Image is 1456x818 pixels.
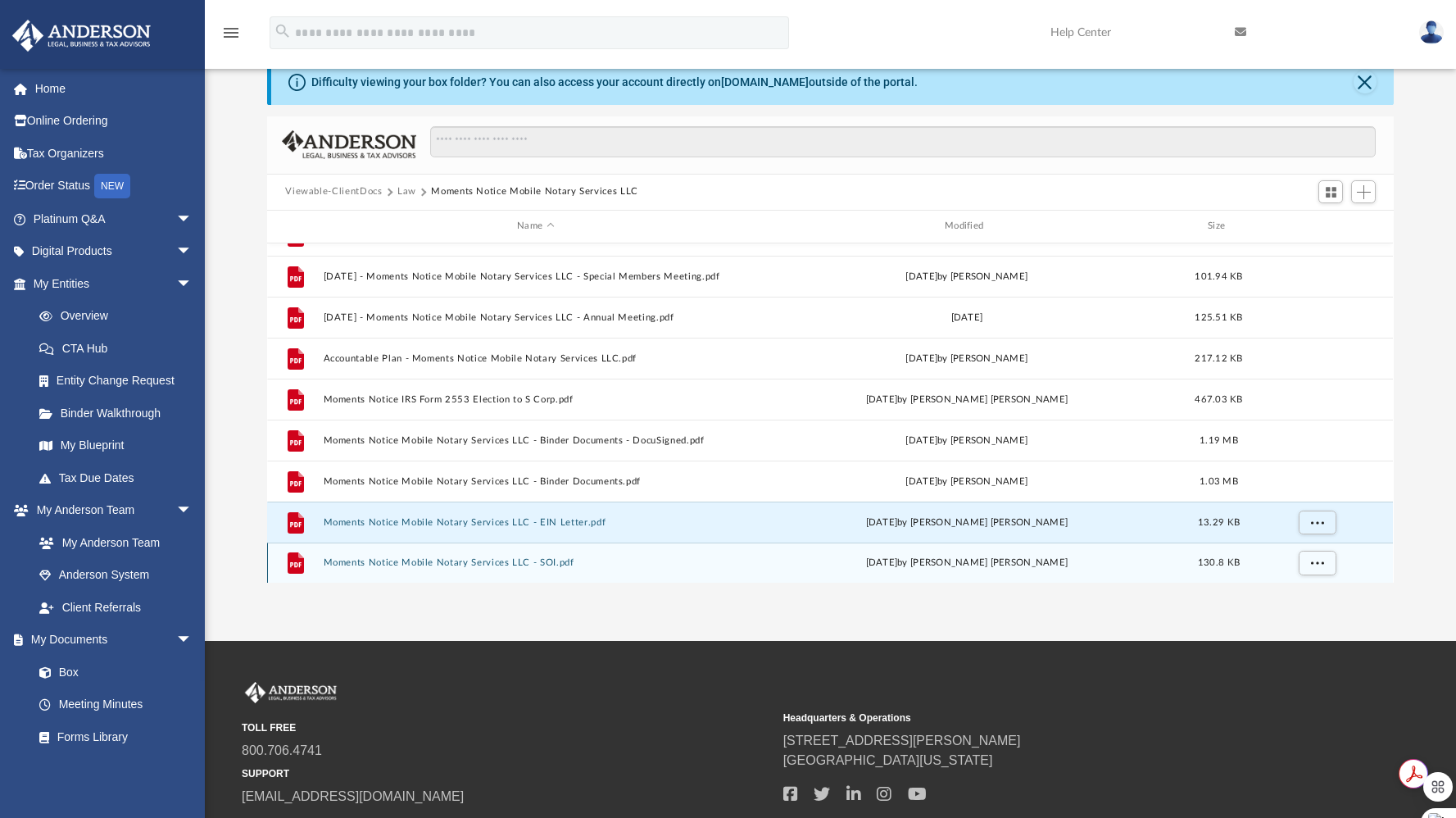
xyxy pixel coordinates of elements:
span: 1.19 MB [1200,435,1238,444]
span: arrow_drop_down [176,202,209,236]
div: [DATE] by [PERSON_NAME] [755,351,1179,366]
input: Search files and folders [430,126,1376,157]
button: Moments Notice Mobile Notary Services LLC - Binder Documents - DocuSigned.pdf [324,435,748,446]
small: SUPPORT [242,766,772,781]
button: Moments Notice Mobile Notary Services LLC - Binder Documents.pdf [324,476,748,487]
div: NEW [94,174,130,198]
span: 13.29 KB [1198,517,1240,526]
button: Moments Notice Mobile Notary Services LLC - EIN Letter.pdf [324,517,748,528]
a: [STREET_ADDRESS][PERSON_NAME] [783,734,1021,748]
a: Tax Organizers [11,137,217,170]
button: Add [1351,180,1376,203]
button: Close [1354,70,1377,93]
span: 1.03 MB [1200,476,1238,485]
button: Moments Notice IRS Form 2553 Election to S Corp.pdf [324,394,748,405]
div: id [274,219,315,234]
a: 800.706.4741 [242,743,322,757]
a: Client Referrals [23,591,209,624]
div: [DATE] [755,310,1179,325]
button: [DATE] - Moments Notice Mobile Notary Services LLC - Annual Meeting.pdf [324,312,748,323]
span: 101.94 KB [1195,271,1243,280]
div: [DATE] by [PERSON_NAME] [755,474,1179,489]
img: User Pic [1419,20,1444,44]
a: Box [23,656,201,688]
button: More options [1299,551,1336,575]
span: 130.8 KB [1198,558,1240,567]
a: Order StatusNEW [11,170,217,203]
a: Online Ordering [11,105,217,138]
div: [DATE] by [PERSON_NAME] [755,433,1179,448]
div: [DATE] by [PERSON_NAME] [755,269,1179,284]
i: menu [221,23,241,43]
button: [DATE] - Moments Notice Mobile Notary Services LLC - Special Members Meeting.pdf [324,271,748,282]
a: menu [221,31,241,43]
a: My Anderson Teamarrow_drop_down [11,494,209,527]
div: Difficulty viewing your box folder? You can also access your account directly on outside of the p... [311,74,918,91]
div: grid [267,243,1393,584]
button: Moments Notice Mobile Notary Services LLC [431,184,638,199]
a: My Entitiesarrow_drop_down [11,267,217,300]
span: arrow_drop_down [176,235,209,269]
a: Platinum Q&Aarrow_drop_down [11,202,217,235]
a: Meeting Minutes [23,688,209,721]
div: [DATE] by [PERSON_NAME] [PERSON_NAME] [755,556,1179,570]
a: [DOMAIN_NAME] [721,75,809,89]
a: Anderson System [23,559,209,592]
div: Name [323,219,747,234]
button: Law [397,184,416,199]
small: Headquarters & Operations [783,711,1313,725]
div: [DATE] by [PERSON_NAME] [PERSON_NAME] [755,515,1179,529]
a: Digital Productsarrow_drop_down [11,235,217,268]
div: Size [1186,219,1252,234]
span: arrow_drop_down [176,267,209,301]
i: search [274,22,292,40]
button: Switch to Grid View [1318,180,1343,203]
a: Tax Due Dates [23,461,217,494]
a: [EMAIL_ADDRESS][DOMAIN_NAME] [242,789,464,803]
img: Anderson Advisors Platinum Portal [7,20,156,52]
span: 125.51 KB [1195,312,1243,321]
button: More options [1299,510,1336,534]
div: id [1259,219,1374,234]
a: Notarize [23,753,209,786]
a: CTA Hub [23,332,217,365]
a: My Blueprint [23,429,209,462]
button: Viewable-ClientDocs [285,184,382,199]
span: arrow_drop_down [176,494,209,528]
span: arrow_drop_down [176,624,209,657]
a: Overview [23,300,217,333]
div: [DATE] by [PERSON_NAME] [PERSON_NAME] [755,392,1179,407]
img: Anderson Advisors Platinum Portal [242,682,340,703]
a: Forms Library [23,720,201,753]
a: My Documentsarrow_drop_down [11,624,209,657]
div: Modified [755,219,1179,234]
a: Binder Walkthrough [23,397,217,429]
a: [GEOGRAPHIC_DATA][US_STATE] [783,753,993,767]
a: Entity Change Request [23,365,217,398]
a: My Anderson Team [23,526,201,559]
a: Home [11,72,217,105]
span: 467.03 KB [1195,394,1243,403]
button: Moments Notice Mobile Notary Services LLC - SOI.pdf [324,557,748,568]
button: Accountable Plan - Moments Notice Mobile Notary Services LLC.pdf [324,353,748,364]
span: 217.12 KB [1195,353,1243,362]
small: TOLL FREE [242,720,772,735]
